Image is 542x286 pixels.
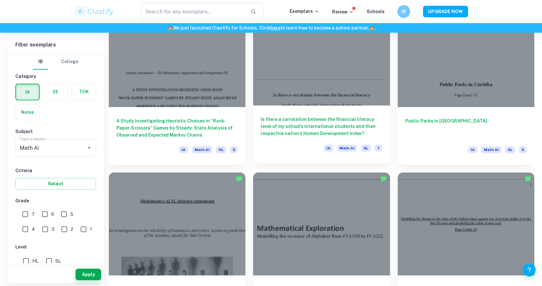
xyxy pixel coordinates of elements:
span: 🏫 [168,25,173,30]
span: SL [55,257,61,265]
button: TOK [72,84,96,99]
h6: Is there a correlation between the financial literacy level of my school's international students... [261,116,382,137]
h6: Level [15,243,96,250]
input: Search for any exemplars... [141,3,245,21]
button: Apply [76,269,101,280]
span: IA [468,146,477,153]
span: 3 [52,226,54,233]
img: Marked [236,176,242,182]
span: IA [324,145,333,152]
h6: Criteria [15,167,96,174]
h6: Grade [15,197,96,204]
span: 1 [90,226,92,233]
h6: Public Parks in [GEOGRAPHIC_DATA] [405,117,527,139]
span: IA [179,146,188,153]
span: Math AI [481,146,501,153]
span: HL [32,257,38,265]
h6: IR [400,8,408,15]
button: UPGRADE NOW [423,6,468,17]
div: Filter type choice [33,54,78,70]
p: Exemplars [290,8,319,15]
span: 🏫 [369,25,375,30]
button: Help and Feedback [523,264,536,276]
span: 5 [230,146,238,153]
span: HL [216,146,226,153]
button: Open [85,143,94,152]
h6: Subject [15,128,96,135]
img: Clastify logo [74,5,115,18]
img: Marked [525,176,531,182]
span: SL [505,146,515,153]
button: College [61,54,78,70]
span: 5 [519,146,527,153]
span: 7 [32,211,35,218]
span: 7 [375,145,382,152]
span: SL [361,145,371,152]
button: Notes [16,105,39,120]
h6: We just launched Clastify for Schools. Click to learn how to become a school partner. [1,24,541,31]
span: Math AI [192,146,212,153]
a: here [270,25,280,30]
a: Schools [367,9,385,14]
a: Public Parks in [GEOGRAPHIC_DATA]IAMath AISL5 [398,4,534,165]
span: 4 [32,226,35,233]
h6: Category [15,73,96,80]
button: EE [44,84,68,99]
span: 6 [51,211,54,218]
label: Type a subject [20,136,46,141]
span: 5 [70,211,73,218]
button: IB [33,54,48,70]
a: Is there a correlation between the financial literacy level of my school's international students... [253,4,390,165]
a: A Study Investigating Heuristic Choices in “Rock-Paper-Scissors” Games by Steady-State Analysis o... [109,4,245,165]
button: Select [15,178,96,189]
p: Review [332,8,354,15]
h6: Filter exemplars [8,36,104,54]
span: Math AI [337,145,357,152]
span: 2 [71,226,73,233]
h6: A Study Investigating Heuristic Choices in “Rock-Paper-Scissors” Games by Steady-State Analysis o... [116,117,238,139]
button: IA [16,84,39,100]
img: Marked [380,176,387,182]
button: IR [397,5,410,18]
